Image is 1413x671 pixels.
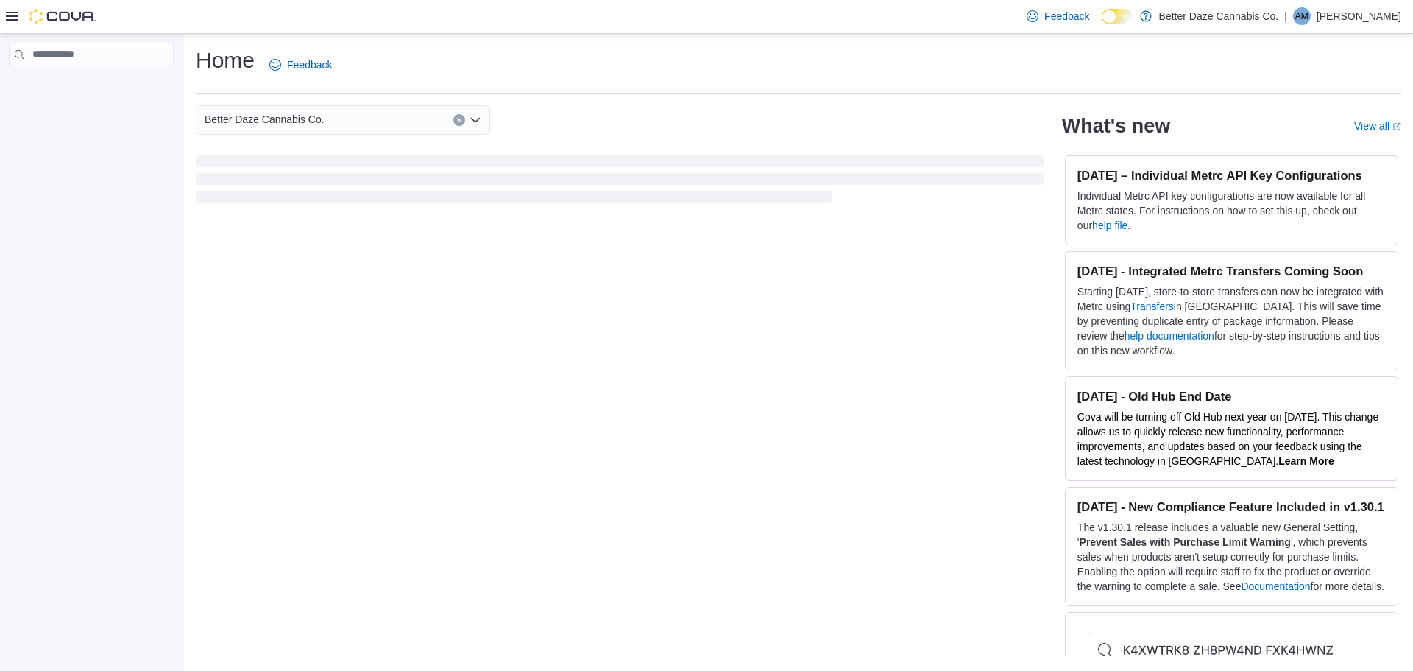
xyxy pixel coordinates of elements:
[9,69,174,105] nav: Complex example
[1278,455,1334,467] a: Learn More
[1354,120,1401,132] a: View allExternal link
[1130,301,1174,312] a: Transfers
[196,158,1044,205] span: Loading
[453,114,465,126] button: Clear input
[1317,7,1401,25] p: [PERSON_NAME]
[1241,580,1310,592] a: Documentation
[1080,536,1291,548] strong: Prevent Sales with Purchase Limit Warning
[1077,264,1386,278] h3: [DATE] - Integrated Metrc Transfers Coming Soon
[1295,7,1308,25] span: AM
[1077,520,1386,594] p: The v1.30.1 release includes a valuable new General Setting, ' ', which prevents sales when produ...
[1092,219,1127,231] a: help file
[1293,7,1311,25] div: Andy Moreno
[1062,114,1170,138] h2: What's new
[1077,499,1386,514] h3: [DATE] - New Compliance Feature Included in v1.30.1
[1392,122,1401,131] svg: External link
[1021,1,1095,31] a: Feedback
[1044,9,1089,24] span: Feedback
[470,114,481,126] button: Open list of options
[1102,9,1133,24] input: Dark Mode
[1102,24,1102,25] span: Dark Mode
[1077,284,1386,358] p: Starting [DATE], store-to-store transfers can now be integrated with Metrc using in [GEOGRAPHIC_D...
[287,57,332,72] span: Feedback
[1284,7,1287,25] p: |
[1077,168,1386,183] h3: [DATE] – Individual Metrc API Key Configurations
[1077,389,1386,404] h3: [DATE] - Old Hub End Date
[1159,7,1279,25] p: Better Daze Cannabis Co.
[29,9,96,24] img: Cova
[1077,411,1378,467] span: Cova will be turning off Old Hub next year on [DATE]. This change allows us to quickly release ne...
[1125,330,1214,342] a: help documentation
[196,46,255,75] h1: Home
[263,50,338,80] a: Feedback
[1077,189,1386,233] p: Individual Metrc API key configurations are now available for all Metrc states. For instructions ...
[205,110,325,128] span: Better Daze Cannabis Co.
